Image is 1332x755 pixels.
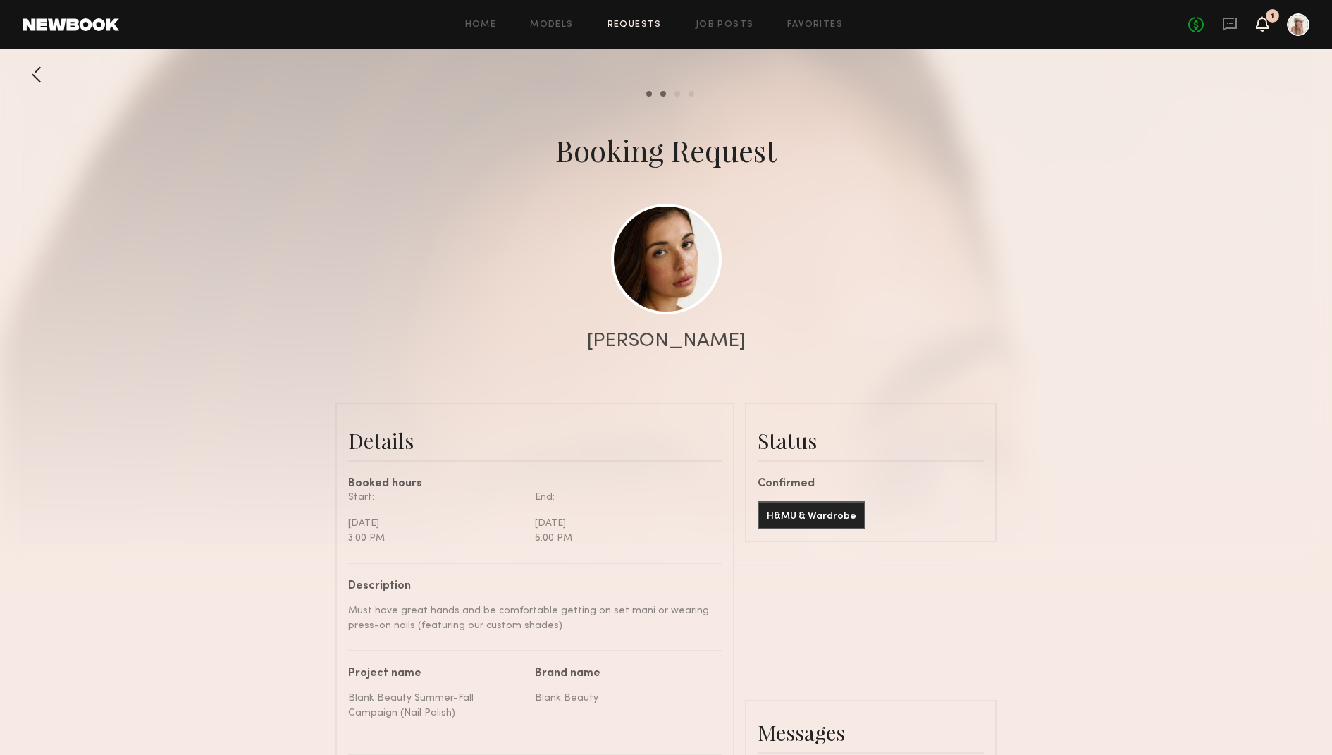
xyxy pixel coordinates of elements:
[348,516,524,531] div: [DATE]
[758,718,984,747] div: Messages
[758,479,984,490] div: Confirmed
[535,490,711,505] div: End:
[348,668,524,680] div: Project name
[465,20,497,30] a: Home
[587,331,746,351] div: [PERSON_NAME]
[1271,13,1274,20] div: 1
[535,531,711,546] div: 5:00 PM
[535,516,711,531] div: [DATE]
[608,20,662,30] a: Requests
[535,691,711,706] div: Blank Beauty
[555,130,777,170] div: Booking Request
[348,603,711,633] div: Must have great hands and be comfortable getting on set mani or wearing press-on nails (featuring...
[535,668,711,680] div: Brand name
[348,581,711,592] div: Description
[530,20,573,30] a: Models
[696,20,754,30] a: Job Posts
[348,531,524,546] div: 3:00 PM
[348,479,722,490] div: Booked hours
[758,501,865,529] button: H&MU & Wardrobe
[787,20,843,30] a: Favorites
[348,426,722,455] div: Details
[758,426,984,455] div: Status
[348,691,524,720] div: Blank Beauty Summer-Fall Campaign (Nail Polish)
[348,490,524,505] div: Start:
